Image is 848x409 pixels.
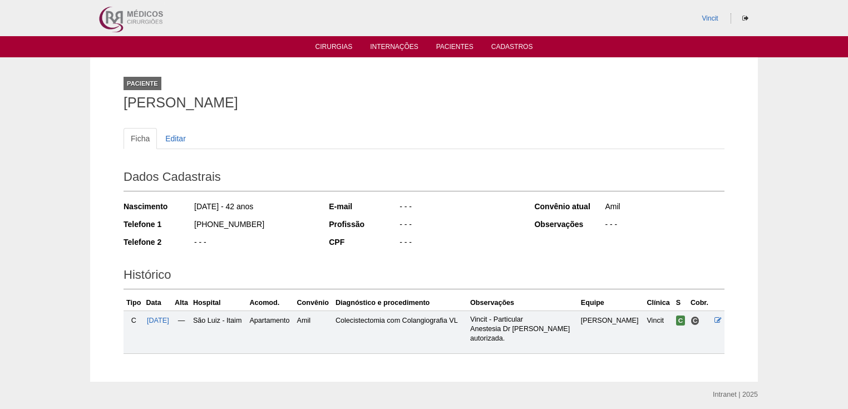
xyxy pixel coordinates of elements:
div: Convênio atual [534,201,604,212]
th: Observações [468,295,579,311]
a: Ficha [124,128,157,149]
div: Amil [604,201,724,215]
td: São Luiz - Itaim [191,311,247,353]
div: - - - [398,201,519,215]
th: Equipe [579,295,645,311]
th: S [674,295,688,311]
td: Apartamento [247,311,294,353]
div: Intranet | 2025 [713,389,758,400]
td: — [172,311,191,353]
th: Clínica [644,295,673,311]
h2: Histórico [124,264,724,289]
div: CPF [329,236,398,248]
td: Colecistectomia com Colangiografia VL [333,311,468,353]
div: Profissão [329,219,398,230]
a: [DATE] [147,317,169,324]
div: Nascimento [124,201,193,212]
p: Vincit - Particular Anestesia Dr [PERSON_NAME] autorizada. [470,315,576,343]
span: Consultório [691,316,700,326]
div: - - - [193,236,314,250]
td: [PERSON_NAME] [579,311,645,353]
th: Tipo [124,295,144,311]
div: Telefone 2 [124,236,193,248]
a: Cadastros [491,43,533,54]
div: Telefone 1 [124,219,193,230]
div: - - - [398,236,519,250]
a: Editar [158,128,193,149]
div: Paciente [124,77,161,90]
a: Internações [370,43,418,54]
a: Pacientes [436,43,474,54]
th: Alta [172,295,191,311]
th: Hospital [191,295,247,311]
th: Cobr. [688,295,712,311]
th: Convênio [294,295,333,311]
i: Sair [742,15,748,22]
a: Cirurgias [315,43,353,54]
th: Data [144,295,172,311]
td: Vincit [644,311,673,353]
h1: [PERSON_NAME] [124,96,724,110]
div: C [126,315,142,326]
a: Vincit [702,14,718,22]
div: Observações [534,219,604,230]
th: Diagnóstico e procedimento [333,295,468,311]
h2: Dados Cadastrais [124,166,724,191]
div: - - - [604,219,724,233]
div: [PHONE_NUMBER] [193,219,314,233]
div: [DATE] - 42 anos [193,201,314,215]
span: Confirmada [676,316,686,326]
th: Acomod. [247,295,294,311]
div: E-mail [329,201,398,212]
div: - - - [398,219,519,233]
td: Amil [294,311,333,353]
